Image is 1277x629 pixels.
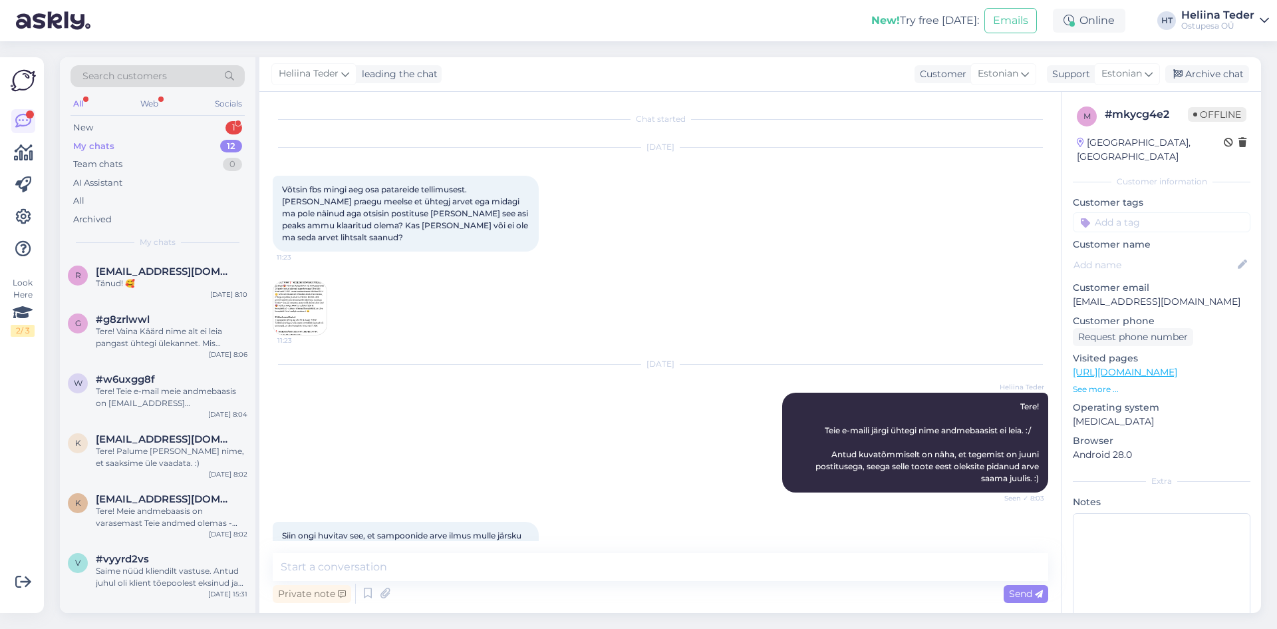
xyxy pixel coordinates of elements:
div: [DATE] 8:04 [208,409,247,419]
div: Tere! Palume [PERSON_NAME] nime, et saaksime üle vaadata. :) [96,445,247,469]
input: Add name [1073,258,1235,272]
p: Android 28.0 [1073,448,1250,462]
div: Tere! Vaina Käärd nime alt ei leia pangast ühtegi ülekannet. Mis põhjusel teostasite ülekande [PE... [96,325,247,349]
p: Notes [1073,495,1250,509]
div: Online [1053,9,1125,33]
p: Customer email [1073,281,1250,295]
span: k [75,498,81,508]
span: Seen ✓ 8:03 [994,493,1044,503]
span: m [1083,111,1091,121]
span: Estonian [1101,67,1142,81]
span: ringohanna@gmail.com [96,266,234,278]
div: Tere! Teie e-mail meie andmebaasis on [EMAIL_ADDRESS][DOMAIN_NAME], kui see on vahepeal muutunud,... [96,385,247,409]
b: New! [871,14,900,27]
div: [DATE] [273,141,1048,153]
span: v [75,558,80,568]
span: w [74,378,82,388]
span: Estonian [978,67,1018,81]
span: My chats [140,236,176,248]
div: Tänud! 🥰 [96,278,247,290]
img: Attachment [273,282,327,335]
div: Ostupesa OÜ [1181,21,1254,31]
div: Extra [1073,475,1250,487]
div: Heliina Teder [1181,10,1254,21]
div: Archived [73,213,112,226]
div: [DATE] 8:02 [209,529,247,539]
div: New [73,121,93,134]
p: Visited pages [1073,351,1250,365]
div: Customer information [1073,176,1250,188]
span: konsingannemai170@gmail.com [96,493,234,505]
div: HT [1157,11,1176,30]
a: Heliina TederOstupesa OÜ [1181,10,1269,31]
p: Operating system [1073,401,1250,415]
p: [MEDICAL_DATA] [1073,415,1250,429]
span: 11:23 [277,335,327,345]
div: Request phone number [1073,328,1193,346]
span: #w6uxgg8f [96,373,155,385]
div: 12 [220,140,242,153]
div: Tere! Meie andmebaasis on varasemast Teie andmed olemas - [EMAIL_ADDRESS][DOMAIN_NAME], 53504649 [96,505,247,529]
div: [DATE] [273,358,1048,370]
div: AI Assistant [73,176,122,190]
span: Offline [1188,107,1246,122]
span: #vyyrd2vs [96,553,149,565]
span: #g8zrlwwl [96,314,150,325]
span: r [75,270,81,280]
div: [DATE] 8:06 [209,349,247,359]
div: leading the chat [356,67,438,81]
span: K [75,438,81,448]
span: Võtsin fbs mingi aeg osa patareide tellimusest. [PERSON_NAME] praegu meelse et ühtegj arvet ega m... [282,184,530,242]
div: Web [138,95,161,112]
div: All [73,194,84,208]
span: g [75,318,81,328]
p: Browser [1073,434,1250,448]
p: [EMAIL_ADDRESS][DOMAIN_NAME] [1073,295,1250,309]
input: Add a tag [1073,212,1250,232]
div: Team chats [73,158,122,171]
span: Heliina Teder [994,382,1044,392]
p: Customer name [1073,238,1250,252]
div: 0 [223,158,242,171]
p: Customer tags [1073,196,1250,210]
div: [DATE] 8:02 [209,469,247,479]
span: 11:23 [277,252,327,262]
div: 1 [225,121,242,134]
div: 2 / 3 [11,325,35,337]
span: Send [1009,588,1043,600]
div: All [71,95,86,112]
a: [URL][DOMAIN_NAME] [1073,366,1177,378]
div: Socials [212,95,245,112]
span: Heliina Teder [279,67,339,81]
span: Kodukoristusjarvamaal@gmail.com [96,433,234,445]
div: [DATE] 8:10 [210,290,247,300]
p: See more ... [1073,383,1250,395]
div: Chat started [273,113,1048,125]
div: Archive chat [1165,65,1249,83]
button: Emails [984,8,1037,33]
div: My chats [73,140,114,153]
div: Look Here [11,277,35,337]
span: Search customers [82,69,167,83]
div: Private note [273,585,351,603]
div: [DATE] 15:31 [208,589,247,599]
div: Try free [DATE]: [871,13,979,29]
div: Saime nüüd kliendilt vastuse. Antud juhul oli klient tõepoolest eksinud ja edastanud meile vale l... [96,565,247,589]
span: Siin ongi huvitav see, et sampoonide arve ilmus mulle järsku sõnumi teavitusega et [PERSON_NAME].... [282,530,531,588]
img: Askly Logo [11,68,36,93]
div: Customer [915,67,966,81]
div: Support [1047,67,1090,81]
p: Customer phone [1073,314,1250,328]
div: # mkycg4e2 [1105,106,1188,122]
div: [GEOGRAPHIC_DATA], [GEOGRAPHIC_DATA] [1077,136,1224,164]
